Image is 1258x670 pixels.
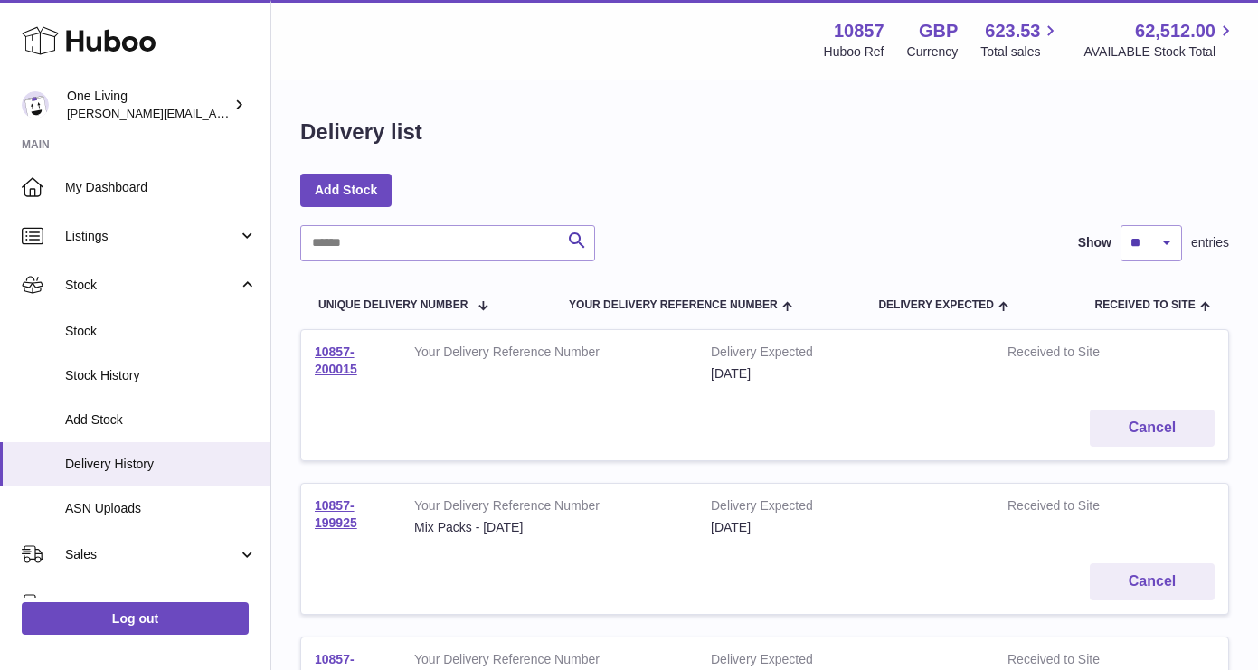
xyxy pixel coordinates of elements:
[67,106,363,120] span: [PERSON_NAME][EMAIL_ADDRESS][DOMAIN_NAME]
[65,500,257,517] span: ASN Uploads
[67,88,230,122] div: One Living
[711,519,980,536] div: [DATE]
[711,365,980,382] div: [DATE]
[65,546,238,563] span: Sales
[711,344,980,365] strong: Delivery Expected
[907,43,959,61] div: Currency
[824,43,884,61] div: Huboo Ref
[834,19,884,43] strong: 10857
[414,344,684,365] strong: Your Delivery Reference Number
[414,497,684,519] strong: Your Delivery Reference Number
[1095,299,1196,311] span: Received to Site
[1007,344,1148,365] strong: Received to Site
[711,497,980,519] strong: Delivery Expected
[22,602,249,635] a: Log out
[300,174,392,206] a: Add Stock
[1078,234,1111,251] label: Show
[65,179,257,196] span: My Dashboard
[980,19,1061,61] a: 623.53 Total sales
[1135,19,1215,43] span: 62,512.00
[65,367,257,384] span: Stock History
[1007,497,1148,519] strong: Received to Site
[980,43,1061,61] span: Total sales
[65,277,238,294] span: Stock
[65,323,257,340] span: Stock
[65,411,257,429] span: Add Stock
[1083,43,1236,61] span: AVAILABLE Stock Total
[569,299,778,311] span: Your Delivery Reference Number
[1191,234,1229,251] span: entries
[985,19,1040,43] span: 623.53
[65,228,238,245] span: Listings
[919,19,958,43] strong: GBP
[1090,410,1215,447] button: Cancel
[22,91,49,118] img: Jessica@oneliving.com
[1090,563,1215,600] button: Cancel
[300,118,422,146] h1: Delivery list
[315,344,357,376] a: 10857-200015
[318,299,468,311] span: Unique Delivery Number
[315,498,357,530] a: 10857-199925
[65,595,238,612] span: Orders
[878,299,993,311] span: Delivery Expected
[1083,19,1236,61] a: 62,512.00 AVAILABLE Stock Total
[65,456,257,473] span: Delivery History
[414,519,684,536] div: Mix Packs - [DATE]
